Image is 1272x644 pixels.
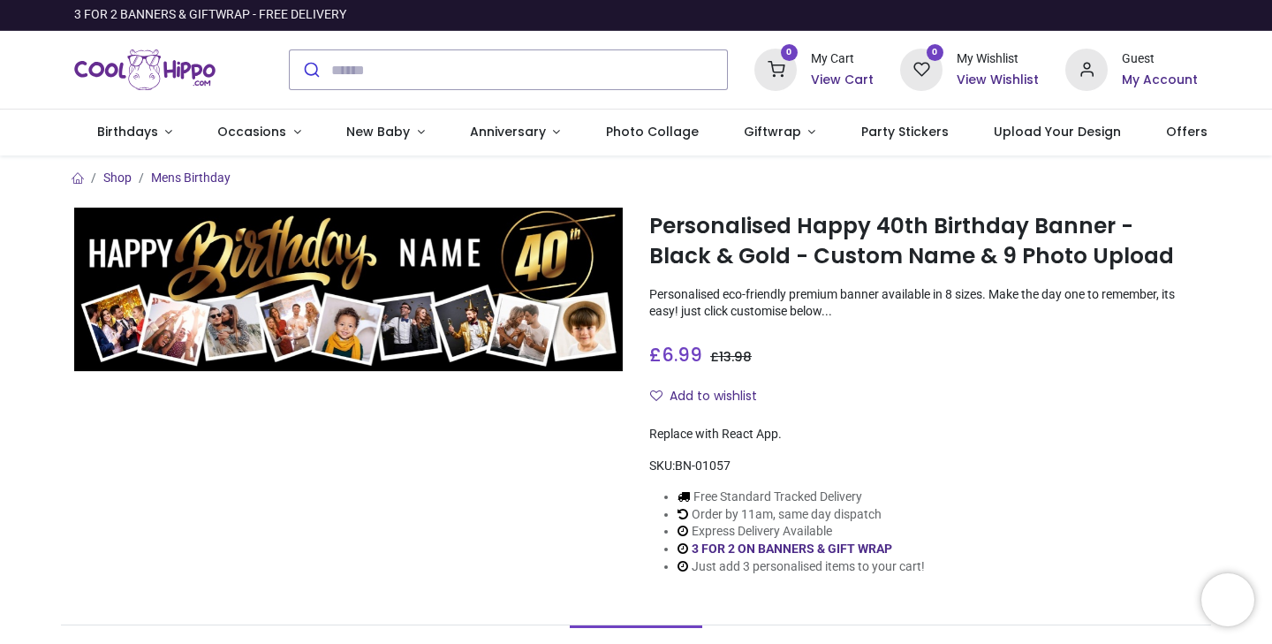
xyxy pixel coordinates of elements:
[861,123,949,140] span: Party Stickers
[662,342,702,367] span: 6.99
[1122,50,1198,68] div: Guest
[1201,573,1254,626] iframe: Brevo live chat
[103,170,132,185] a: Shop
[1122,72,1198,89] a: My Account
[721,110,838,155] a: Giftwrap
[346,123,410,140] span: New Baby
[957,50,1039,68] div: My Wishlist
[649,342,702,367] span: £
[827,6,1198,24] iframe: Customer reviews powered by Trustpilot
[957,72,1039,89] a: View Wishlist
[754,62,797,76] a: 0
[719,348,752,366] span: 13.98
[678,506,925,524] li: Order by 11am, same day dispatch
[650,390,662,402] i: Add to wishlist
[649,426,1198,443] div: Replace with React App.
[217,123,286,140] span: Occasions
[74,6,346,24] div: 3 FOR 2 BANNERS & GIFTWRAP - FREE DELIVERY
[811,72,874,89] a: View Cart
[900,62,943,76] a: 0
[324,110,448,155] a: New Baby
[781,44,798,61] sup: 0
[994,123,1121,140] span: Upload Your Design
[151,170,231,185] a: Mens Birthday
[447,110,583,155] a: Anniversary
[675,458,731,473] span: BN-01057
[195,110,324,155] a: Occasions
[710,348,752,366] span: £
[678,489,925,506] li: Free Standard Tracked Delivery
[649,382,772,412] button: Add to wishlistAdd to wishlist
[649,458,1198,475] div: SKU:
[649,211,1198,272] h1: Personalised Happy 40th Birthday Banner - Black & Gold - Custom Name & 9 Photo Upload
[678,523,925,541] li: Express Delivery Available
[74,45,216,95] img: Cool Hippo
[678,558,925,576] li: Just add 3 personalised items to your cart!
[649,286,1198,321] p: Personalised eco-friendly premium banner available in 8 sizes. Make the day one to remember, its ...
[74,45,216,95] a: Logo of Cool Hippo
[927,44,943,61] sup: 0
[74,110,195,155] a: Birthdays
[97,123,158,140] span: Birthdays
[744,123,801,140] span: Giftwrap
[606,123,699,140] span: Photo Collage
[74,208,623,372] img: Personalised Happy 40th Birthday Banner - Black & Gold - Custom Name & 9 Photo Upload
[1166,123,1208,140] span: Offers
[692,542,892,556] a: 3 FOR 2 ON BANNERS & GIFT WRAP
[470,123,546,140] span: Anniversary
[811,50,874,68] div: My Cart
[290,50,331,89] button: Submit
